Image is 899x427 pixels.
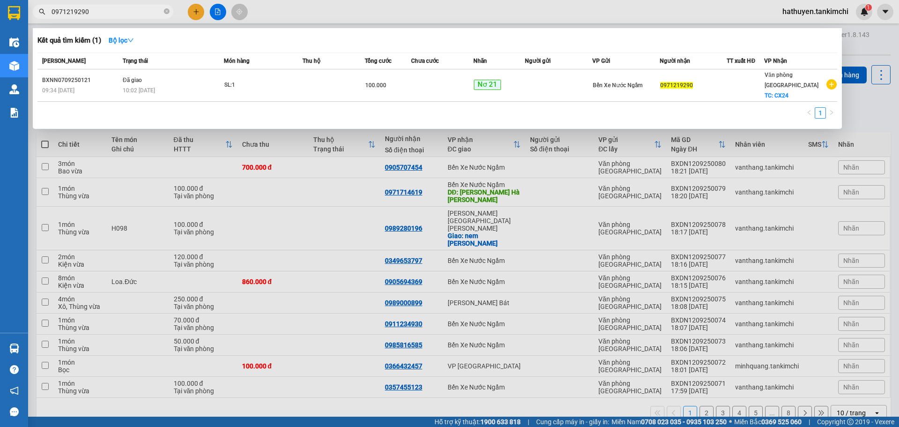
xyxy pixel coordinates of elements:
[806,110,812,115] span: left
[765,72,818,89] span: Văn phòng [GEOGRAPHIC_DATA]
[365,82,386,89] span: 100.000
[473,58,487,64] span: Nhãn
[127,37,134,44] span: down
[10,365,19,374] span: question-circle
[8,6,20,20] img: logo-vxr
[39,8,45,15] span: search
[474,80,501,90] span: Nơ 21
[123,87,155,94] span: 10:02 [DATE]
[365,58,391,64] span: Tổng cước
[764,58,787,64] span: VP Nhận
[829,110,834,115] span: right
[42,58,86,64] span: [PERSON_NAME]
[9,108,19,118] img: solution-icon
[9,37,19,47] img: warehouse-icon
[9,344,19,353] img: warehouse-icon
[302,58,320,64] span: Thu hộ
[9,61,19,71] img: warehouse-icon
[123,77,142,83] span: Đã giao
[815,108,825,118] a: 1
[815,107,826,119] li: 1
[803,107,815,119] li: Previous Page
[411,58,439,64] span: Chưa cước
[42,87,74,94] span: 09:34 [DATE]
[37,36,101,45] h3: Kết quả tìm kiếm ( 1 )
[164,7,169,16] span: close-circle
[727,58,755,64] span: TT xuất HĐ
[123,58,148,64] span: Trạng thái
[826,107,837,119] button: right
[101,33,141,48] button: Bộ lọcdown
[42,75,120,85] div: BXNN0709250121
[803,107,815,119] button: left
[660,58,690,64] span: Người nhận
[9,84,19,94] img: warehouse-icon
[109,37,134,44] strong: Bộ lọc
[765,92,788,99] span: TC: CX24
[164,8,169,14] span: close-circle
[660,82,693,89] span: 0971219290
[592,58,610,64] span: VP Gửi
[826,107,837,119] li: Next Page
[525,58,551,64] span: Người gửi
[10,386,19,395] span: notification
[593,82,642,89] span: Bến Xe Nước Ngầm
[224,80,295,90] div: SL: 1
[224,58,250,64] span: Món hàng
[10,407,19,416] span: message
[52,7,162,17] input: Tìm tên, số ĐT hoặc mã đơn
[826,79,837,90] span: plus-circle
